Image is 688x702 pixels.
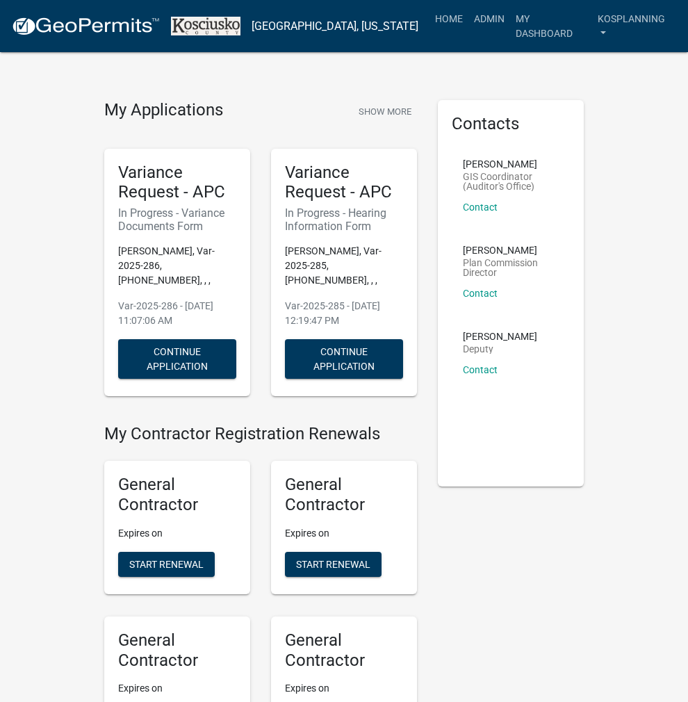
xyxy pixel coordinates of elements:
a: kosplanning [592,6,677,47]
p: Var-2025-285 - [DATE] 12:19:47 PM [285,299,403,328]
h5: General Contractor [118,475,236,515]
p: Plan Commission Director [463,258,559,277]
h5: Variance Request - APC [285,163,403,203]
p: [PERSON_NAME], Var-2025-285, [PHONE_NUMBER], , , [285,244,403,288]
h5: Variance Request - APC [118,163,236,203]
p: Expires on [285,681,403,696]
img: Kosciusko County, Indiana [171,17,240,35]
p: [PERSON_NAME] [463,159,559,169]
h5: General Contractor [285,630,403,671]
h5: Contacts [452,114,570,134]
a: Contact [463,288,498,299]
span: Start Renewal [129,558,204,569]
p: [PERSON_NAME], Var-2025-286, [PHONE_NUMBER], , , [118,244,236,288]
a: Contact [463,364,498,375]
p: Expires on [118,526,236,541]
p: Var-2025-286 - [DATE] 11:07:06 AM [118,299,236,328]
span: Start Renewal [296,558,370,569]
a: Home [429,6,468,32]
button: Start Renewal [118,552,215,577]
p: Expires on [118,681,236,696]
a: [GEOGRAPHIC_DATA], [US_STATE] [252,15,418,38]
p: [PERSON_NAME] [463,245,559,255]
p: GIS Coordinator (Auditor's Office) [463,172,559,191]
p: [PERSON_NAME] [463,332,537,341]
h6: In Progress - Hearing Information Form [285,206,403,233]
h5: General Contractor [118,630,236,671]
h4: My Applications [104,100,223,121]
h5: General Contractor [285,475,403,515]
button: Continue Application [285,339,403,379]
p: Deputy [463,344,537,354]
p: Expires on [285,526,403,541]
a: My Dashboard [510,6,592,47]
button: Continue Application [118,339,236,379]
button: Show More [353,100,417,123]
a: Admin [468,6,510,32]
h6: In Progress - Variance Documents Form [118,206,236,233]
a: Contact [463,202,498,213]
h4: My Contractor Registration Renewals [104,424,417,444]
button: Start Renewal [285,552,382,577]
